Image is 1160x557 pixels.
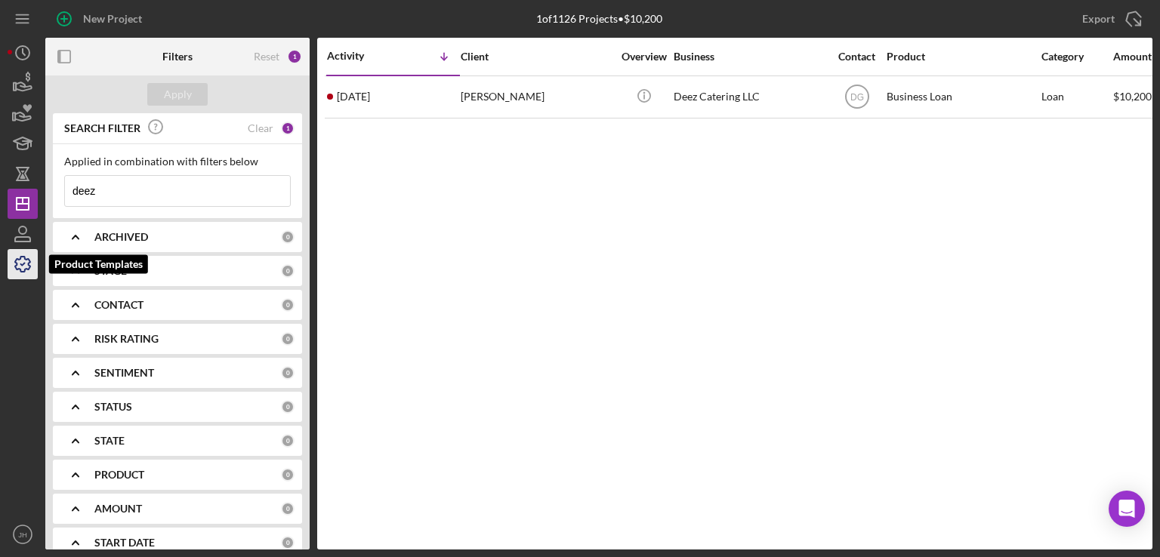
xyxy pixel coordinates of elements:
[147,83,208,106] button: Apply
[94,401,132,413] b: STATUS
[461,51,612,63] div: Client
[45,4,157,34] button: New Project
[94,537,155,549] b: START DATE
[281,536,295,549] div: 0
[254,51,279,63] div: Reset
[94,435,125,447] b: STATE
[94,469,144,481] b: PRODUCT
[164,83,192,106] div: Apply
[64,155,291,168] div: Applied in combination with filters below
[94,333,159,345] b: RISK RATING
[536,13,662,25] div: 1 of 1126 Projects • $10,200
[94,503,142,515] b: AMOUNT
[1082,4,1115,34] div: Export
[281,122,295,135] div: 1
[162,51,193,63] b: Filters
[1109,491,1145,527] div: Open Intercom Messenger
[615,51,672,63] div: Overview
[281,332,295,346] div: 0
[248,122,273,134] div: Clear
[83,4,142,34] div: New Project
[281,468,295,482] div: 0
[8,519,38,549] button: JH
[287,49,302,64] div: 1
[887,77,1038,117] div: Business Loan
[1067,4,1152,34] button: Export
[281,502,295,515] div: 0
[94,299,143,311] b: CONTACT
[1041,77,1112,117] div: Loan
[850,92,864,103] text: DG
[281,264,295,278] div: 0
[1041,51,1112,63] div: Category
[828,51,885,63] div: Contact
[281,366,295,380] div: 0
[674,77,825,117] div: Deez Catering LLC
[94,231,148,243] b: ARCHIVED
[461,77,612,117] div: [PERSON_NAME]
[327,50,393,62] div: Activity
[281,298,295,312] div: 0
[281,230,295,244] div: 0
[18,531,27,539] text: JH
[887,51,1038,63] div: Product
[64,122,140,134] b: SEARCH FILTER
[94,265,127,277] b: STAGE
[674,51,825,63] div: Business
[281,400,295,414] div: 0
[94,367,154,379] b: SENTIMENT
[281,434,295,448] div: 0
[337,91,370,103] time: 2025-06-09 02:08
